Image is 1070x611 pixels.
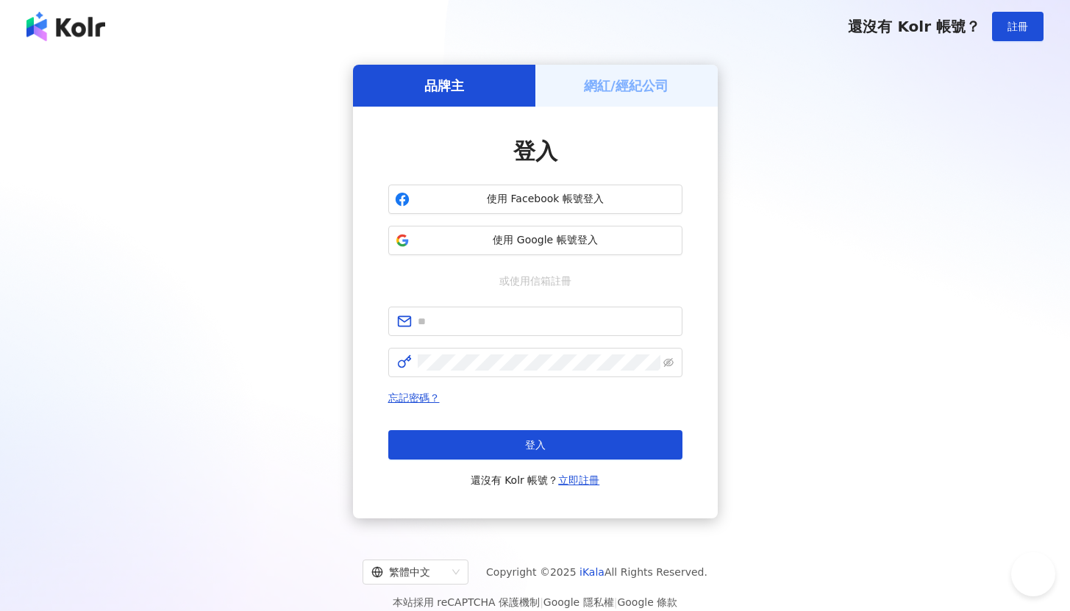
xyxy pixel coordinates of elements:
button: 登入 [388,430,682,460]
a: Google 條款 [617,596,677,608]
span: 註冊 [1007,21,1028,32]
span: | [540,596,543,608]
span: 本站採用 reCAPTCHA 保護機制 [393,593,677,611]
button: 使用 Google 帳號登入 [388,226,682,255]
img: logo [26,12,105,41]
a: 忘記密碼？ [388,392,440,404]
div: 繁體中文 [371,560,446,584]
button: 註冊 [992,12,1044,41]
span: 還沒有 Kolr 帳號？ [471,471,600,489]
button: 使用 Facebook 帳號登入 [388,185,682,214]
span: eye-invisible [663,357,674,368]
span: | [614,596,618,608]
span: 使用 Google 帳號登入 [415,233,676,248]
h5: 網紅/經紀公司 [584,76,668,95]
span: Copyright © 2025 All Rights Reserved. [486,563,707,581]
span: 還沒有 Kolr 帳號？ [848,18,980,35]
h5: 品牌主 [424,76,464,95]
span: 登入 [525,439,546,451]
a: 立即註冊 [558,474,599,486]
a: iKala [579,566,604,578]
a: Google 隱私權 [543,596,614,608]
span: 登入 [513,138,557,164]
span: 或使用信箱註冊 [489,273,582,289]
iframe: Help Scout Beacon - Open [1011,552,1055,596]
span: 使用 Facebook 帳號登入 [415,192,676,207]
